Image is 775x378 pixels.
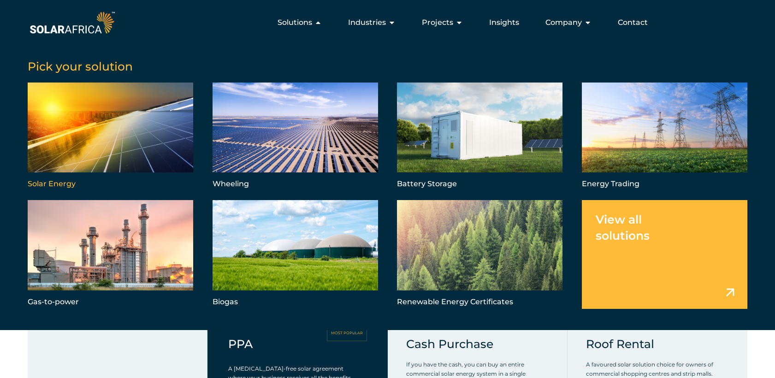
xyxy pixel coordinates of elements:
h5: MOST POPULAR [331,331,363,336]
span: Industries [348,17,386,28]
span: Company [545,17,582,28]
span: Solutions [278,17,312,28]
a: View all solutions [582,200,747,308]
h5: Pick your solution [28,59,747,73]
h5: Cash Purchase [406,337,552,351]
a: Insights [489,17,519,28]
span: Projects [422,17,453,28]
h5: PPA [228,337,253,351]
h5: Roof Rental [586,337,729,351]
div: Menu Toggle [117,13,655,32]
nav: Menu [117,13,655,32]
a: Contact [618,17,648,28]
a: Solar Energy [28,83,193,191]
